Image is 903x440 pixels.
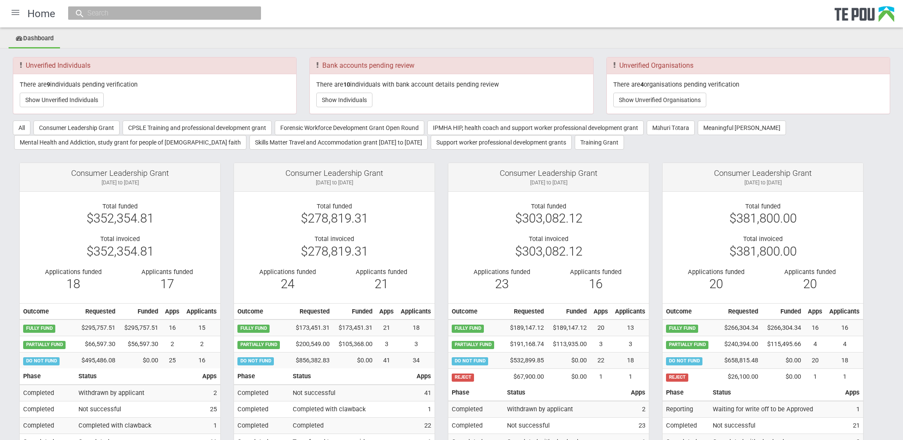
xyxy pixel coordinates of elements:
button: Show Individuals [316,93,372,107]
td: 16 [162,319,183,336]
div: Consumer Leadership Grant [669,169,857,177]
td: $0.00 [119,353,162,368]
div: Total funded [240,202,428,210]
th: Phase [663,385,709,401]
button: Show Unverified Individuals [20,93,104,107]
td: 1 [612,369,649,385]
th: Outcome [234,303,288,319]
button: Forensic Workforce Development Grant Open Round [275,121,424,135]
th: Status [289,368,413,385]
button: All [13,121,30,135]
span: PARTIALLY FUND [23,341,66,349]
div: Total funded [26,202,214,210]
div: Applicants funded [769,268,850,276]
td: 25 [199,401,220,418]
th: Applicants [183,303,220,319]
div: [DATE] to [DATE] [669,179,857,187]
span: DO NOT FUND [666,357,702,365]
div: $303,082.12 [455,247,642,255]
td: 23 [627,418,649,434]
b: 4 [640,81,644,88]
th: Outcome [448,303,503,319]
div: Total invoiced [240,235,428,243]
td: $56,597.30 [119,336,162,353]
td: 3 [590,336,612,353]
div: [DATE] to [DATE] [240,179,428,187]
td: Not successful [289,385,413,401]
th: Status [75,368,199,385]
td: $0.00 [333,353,376,368]
th: Status [709,385,842,401]
th: Funded [547,303,590,319]
button: Support worker professional development grants [431,135,572,150]
button: Show Unverified Organisations [613,93,706,107]
td: Completed with clawback [289,401,413,418]
td: 21 [842,418,863,434]
b: 10 [343,81,350,88]
td: Completed [20,418,75,434]
td: $189,147.12 [503,319,547,336]
td: 13 [612,319,649,336]
td: Reporting [663,401,709,417]
td: $189,147.12 [547,319,590,336]
td: 2 [199,385,220,401]
td: 16 [183,353,220,368]
a: Dashboard [9,30,60,48]
div: $352,354.81 [26,247,214,255]
td: 22 [413,418,435,434]
b: 9 [47,81,50,88]
td: Completed [448,401,504,417]
p: There are individuals with bank account details pending review [316,81,586,88]
div: Consumer Leadership Grant [240,169,428,177]
div: Total invoiced [669,235,857,243]
div: Applicants funded [126,268,207,276]
button: Training Grant [575,135,624,150]
td: 34 [397,353,435,368]
td: 41 [413,385,435,401]
td: $295,757.51 [119,319,162,336]
td: 1 [199,418,220,434]
td: $200,549.00 [288,336,333,353]
td: $0.00 [547,353,590,369]
div: [DATE] to [DATE] [26,179,214,187]
th: Apps [199,368,220,385]
td: 25 [162,353,183,368]
button: CPSLE Training and professional development grant [123,121,272,135]
td: $495,486.08 [74,353,119,368]
div: $278,819.31 [240,214,428,222]
td: 2 [183,336,220,353]
td: 20 [590,319,612,336]
td: Completed [20,385,75,401]
td: $0.00 [762,369,804,385]
button: Consumer Leadership Grant [33,121,120,135]
td: 1 [590,369,612,385]
td: 1 [804,369,826,385]
div: Applicants funded [341,268,422,276]
td: $66,597.30 [74,336,119,353]
span: REJECT [666,374,688,381]
td: Not successful [504,418,627,434]
td: Not successful [709,418,842,434]
p: There are individuals pending verification [20,81,290,88]
td: 2 [627,401,649,417]
div: 20 [769,280,850,288]
td: $266,304.34 [762,319,804,336]
th: Apps [413,368,435,385]
th: Outcome [663,303,717,319]
div: Applications funded [675,268,756,276]
td: 16 [804,319,826,336]
td: $295,757.51 [74,319,119,336]
h3: Bank accounts pending review [316,62,586,69]
span: DO NOT FUND [452,357,488,365]
td: Withdrawn by applicant [75,385,199,401]
div: Total funded [455,202,642,210]
td: 18 [397,319,435,336]
th: Funded [119,303,162,319]
div: $381,800.00 [669,247,857,255]
span: FULLY FUND [666,325,698,332]
div: Applications funded [33,268,114,276]
th: Apps [590,303,612,319]
td: Waiting for write off to be Approved [709,401,842,417]
div: 20 [675,280,756,288]
div: Applicants funded [555,268,636,276]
